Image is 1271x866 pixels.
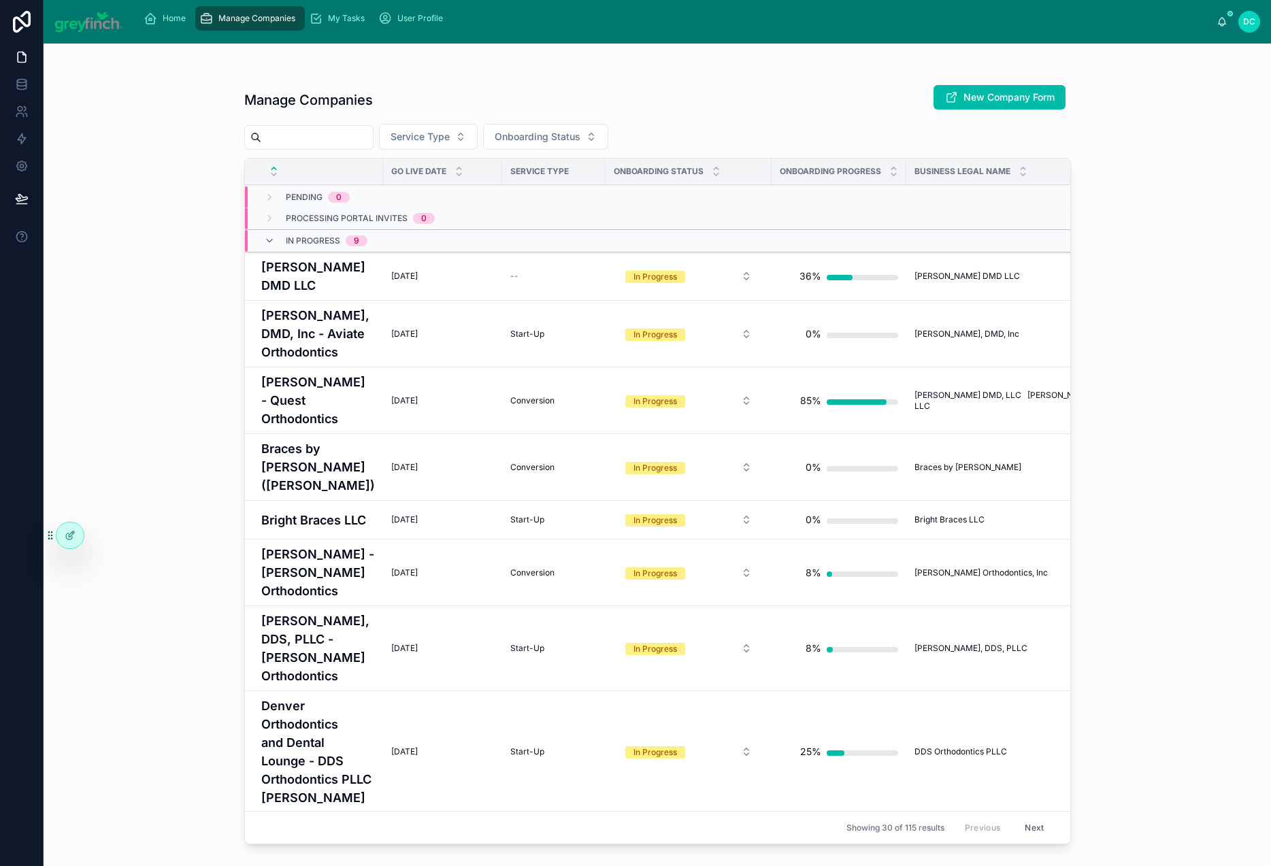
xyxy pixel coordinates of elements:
[780,320,898,348] a: 0%
[806,635,821,662] div: 8%
[614,166,704,177] span: Onboarding Status
[799,263,821,290] div: 36%
[780,387,898,414] a: 85%
[914,271,1020,282] span: [PERSON_NAME] DMD LLC
[391,567,418,578] span: [DATE]
[614,635,763,661] a: Select Button
[780,263,898,290] a: 36%
[54,11,123,33] img: App logo
[421,213,427,224] div: 0
[510,271,518,282] span: --
[510,329,544,339] span: Start-Up
[914,166,1010,177] span: Business Legal Name
[934,85,1066,110] button: New Company Form
[391,271,494,282] a: [DATE]
[633,462,677,474] div: In Progress
[614,321,763,347] a: Select Button
[614,264,763,288] button: Select Button
[391,395,418,406] span: [DATE]
[261,258,375,295] h4: [PERSON_NAME] DMD LLC
[391,567,494,578] a: [DATE]
[286,213,408,224] span: Processing Portal Invites
[614,739,763,765] a: Select Button
[261,545,375,600] h4: [PERSON_NAME] - [PERSON_NAME] Orthodontics
[614,561,763,585] button: Select Button
[914,390,1136,412] a: [PERSON_NAME] DMD, LLC [PERSON_NAME] DMD2, LLC
[139,6,195,31] a: Home
[510,643,597,654] a: Start-Up
[914,567,1048,578] span: [PERSON_NAME] Orthodontics, Inc
[391,643,494,654] a: [DATE]
[914,329,1136,339] a: [PERSON_NAME], DMD, Inc
[614,322,763,346] button: Select Button
[261,612,375,685] h4: [PERSON_NAME], DDS, PLLC - [PERSON_NAME] Orthodontics
[614,739,763,764] button: Select Button
[510,514,544,525] span: Start-Up
[914,462,1021,473] span: Braces by [PERSON_NAME]
[914,462,1136,473] a: Braces by [PERSON_NAME]
[391,462,418,473] span: [DATE]
[614,388,763,413] button: Select Button
[614,560,763,586] a: Select Button
[483,124,608,150] button: Select Button
[510,462,555,473] span: Conversion
[914,746,1007,757] span: DDS Orthodontics PLLC
[633,643,677,655] div: In Progress
[633,746,677,759] div: In Progress
[914,514,985,525] span: Bright Braces LLC
[806,506,821,533] div: 0%
[914,329,1019,339] span: [PERSON_NAME], DMD, Inc
[633,329,677,341] div: In Progress
[780,506,898,533] a: 0%
[914,643,1027,654] span: [PERSON_NAME], DDS, PLLC
[328,13,365,24] span: My Tasks
[614,636,763,661] button: Select Button
[305,6,374,31] a: My Tasks
[261,439,375,495] a: Braces by [PERSON_NAME] ([PERSON_NAME])
[391,462,494,473] a: [DATE]
[780,635,898,662] a: 8%
[614,454,763,480] a: Select Button
[633,514,677,527] div: In Progress
[614,263,763,289] a: Select Button
[914,271,1136,282] a: [PERSON_NAME] DMD LLC
[391,130,450,144] span: Service Type
[846,822,944,833] span: Showing 30 of 115 results
[391,395,494,406] a: [DATE]
[963,90,1055,104] span: New Company Form
[510,514,597,525] a: Start-Up
[286,192,323,203] span: Pending
[806,320,821,348] div: 0%
[614,507,763,533] a: Select Button
[510,395,555,406] span: Conversion
[397,13,443,24] span: User Profile
[914,746,1136,757] a: DDS Orthodontics PLLC
[780,454,898,481] a: 0%
[391,643,418,654] span: [DATE]
[510,329,597,339] a: Start-Up
[244,90,373,110] h1: Manage Companies
[633,271,677,283] div: In Progress
[510,271,597,282] a: --
[510,567,597,578] a: Conversion
[614,507,763,532] button: Select Button
[510,395,597,406] a: Conversion
[391,746,418,757] span: [DATE]
[163,13,186,24] span: Home
[261,511,375,529] a: Bright Braces LLC
[391,514,494,525] a: [DATE]
[391,271,418,282] span: [DATE]
[391,329,494,339] a: [DATE]
[780,166,881,177] span: Onboarding Progress
[1243,16,1255,27] span: DC
[261,697,375,807] a: Denver Orthodontics and Dental Lounge - DDS Orthodontics PLLC [PERSON_NAME]
[261,373,375,428] a: [PERSON_NAME] - Quest Orthodontics
[780,559,898,586] a: 8%
[914,643,1136,654] a: [PERSON_NAME], DDS, PLLC
[261,306,375,361] a: [PERSON_NAME], DMD, Inc - Aviate Orthodontics
[510,462,597,473] a: Conversion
